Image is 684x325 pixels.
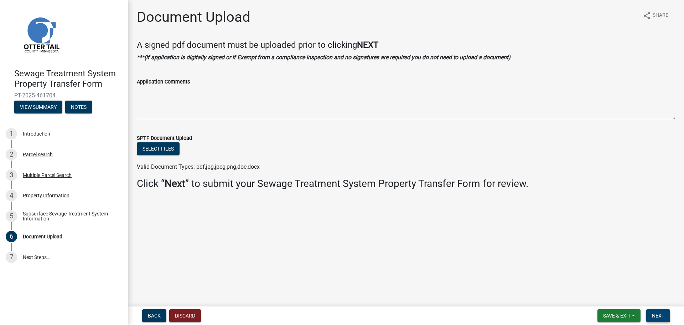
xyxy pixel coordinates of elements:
[165,178,185,189] strong: Next
[137,80,190,85] label: Application Comments
[137,9,250,26] h1: Document Upload
[643,11,651,20] i: share
[14,101,62,113] button: View Summary
[6,149,17,160] div: 2
[137,54,511,61] strong: ***(if application is digitally signed or if Exempt from a compliance inspection and no signature...
[137,142,180,155] button: Select files
[14,7,68,61] img: Otter Tail County, Minnesota
[6,128,17,139] div: 1
[23,193,69,198] div: Property Information
[652,313,664,319] span: Next
[23,152,53,157] div: Parcel search
[6,252,17,263] div: 7
[357,40,378,50] strong: NEXT
[14,105,62,110] wm-modal-confirm: Summary
[23,173,72,178] div: Multiple Parcel Search
[148,313,161,319] span: Back
[137,136,192,141] label: SPTF Document Upload
[65,101,92,113] button: Notes
[14,92,114,99] span: PT-2025-461704
[137,163,260,170] span: Valid Document Types: pdf,jpg,jpeg,png,doc,docx
[137,178,675,190] h3: Click “ ” to submit your Sewage Treatment System Property Transfer Form for review.
[137,40,675,50] h4: A signed pdf document must be uploaded prior to clicking
[142,309,166,322] button: Back
[14,68,123,89] h4: Sewage Treatment System Property Transfer Form
[169,309,201,322] button: Discard
[23,211,117,221] div: Subsurface Sewage Treatment System Information
[597,309,641,322] button: Save & Exit
[637,9,674,22] button: shareShare
[23,234,62,239] div: Document Upload
[653,11,668,20] span: Share
[65,105,92,110] wm-modal-confirm: Notes
[6,190,17,201] div: 4
[603,313,631,319] span: Save & Exit
[646,309,670,322] button: Next
[23,131,50,136] div: Introduction
[6,169,17,181] div: 3
[6,210,17,222] div: 5
[6,231,17,242] div: 6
